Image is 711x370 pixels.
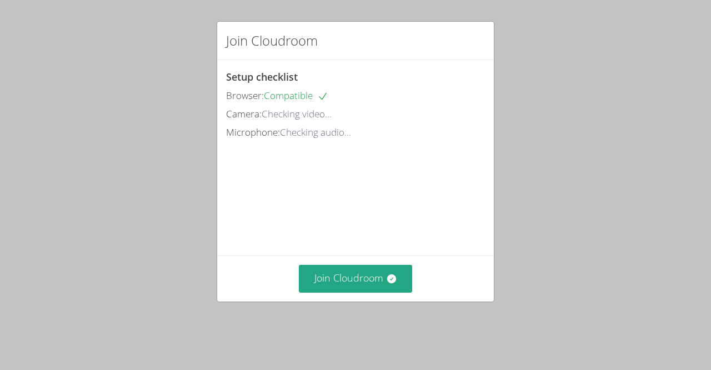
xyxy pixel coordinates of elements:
[226,89,264,102] span: Browser:
[226,107,262,120] span: Camera:
[226,126,280,139] span: Microphone:
[262,107,332,120] span: Checking video...
[226,31,318,51] h2: Join Cloudroom
[264,89,328,102] span: Compatible
[226,70,298,83] span: Setup checklist
[280,126,351,139] span: Checking audio...
[299,265,413,292] button: Join Cloudroom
